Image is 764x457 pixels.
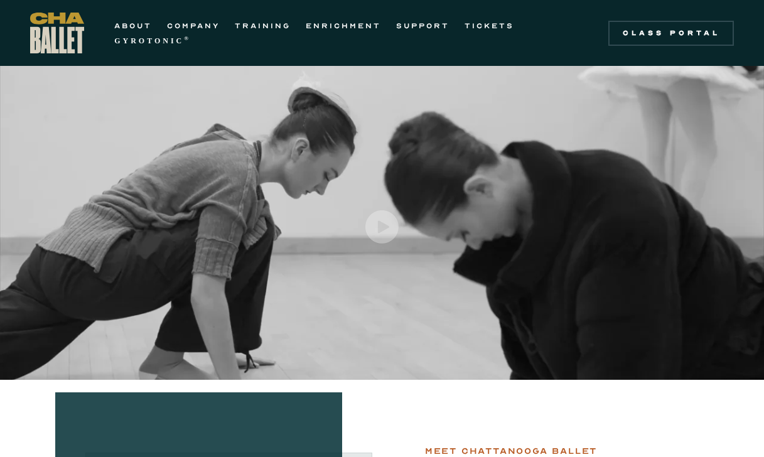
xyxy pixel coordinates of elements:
a: TICKETS [465,18,514,33]
a: ENRICHMENT [306,18,381,33]
strong: GYROTONIC [114,36,184,45]
a: COMPANY [167,18,220,33]
div: Class Portal [616,28,726,38]
a: GYROTONIC® [114,33,191,48]
a: home [30,13,84,53]
a: SUPPORT [396,18,449,33]
a: ABOUT [114,18,152,33]
a: Class Portal [608,21,734,46]
a: TRAINING [235,18,291,33]
sup: ® [184,35,191,41]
